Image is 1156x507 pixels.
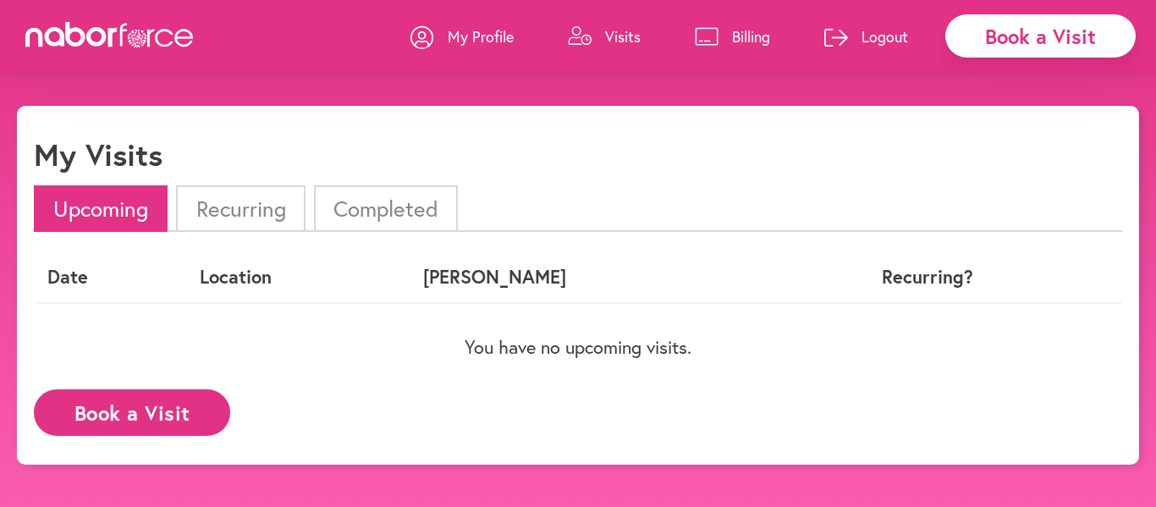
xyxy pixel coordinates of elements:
[448,26,514,47] p: My Profile
[824,11,908,62] a: Logout
[732,26,770,47] p: Billing
[176,185,305,232] li: Recurring
[34,336,1122,358] p: You have no upcoming visits.
[794,252,1061,302] th: Recurring?
[861,26,908,47] p: Logout
[695,11,770,62] a: Billing
[410,252,793,302] th: [PERSON_NAME]
[34,252,186,302] th: Date
[34,402,230,418] a: Book a Visit
[605,26,641,47] p: Visits
[410,11,514,62] a: My Profile
[568,11,641,62] a: Visits
[314,185,458,232] li: Completed
[945,14,1136,58] div: Book a Visit
[34,389,230,436] button: Book a Visit
[186,252,410,302] th: Location
[34,185,168,232] li: Upcoming
[34,136,162,173] h1: My Visits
